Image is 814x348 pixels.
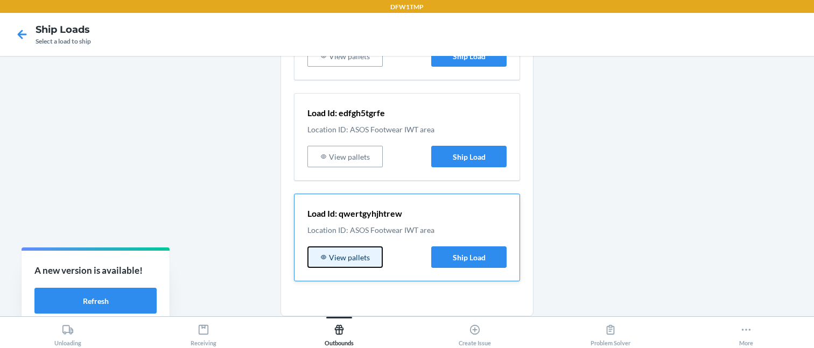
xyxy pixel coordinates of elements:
div: Unloading [54,319,81,346]
p: Location ID: ASOS Footwear IWT area [307,124,507,135]
p: DFW1TMP [390,2,424,12]
p: A new version is available! [34,264,157,278]
p: Load Id: edfgh5tgrfe [307,106,507,119]
button: View pallets [307,246,383,268]
button: Ship Load [431,246,507,268]
button: View pallets [307,146,383,167]
button: Ship Load [431,45,507,67]
button: Refresh [34,288,157,314]
div: Create Issue [459,319,491,346]
p: Location ID: ASOS Footwear IWT area [307,224,507,236]
button: View pallets [307,45,383,67]
div: Outbounds [325,319,354,346]
div: Problem Solver [591,319,630,346]
button: Outbounds [271,317,407,346]
button: Create Issue [407,317,543,346]
button: More [678,317,814,346]
div: Select a load to ship [36,37,91,46]
button: Problem Solver [543,317,678,346]
div: More [739,319,753,346]
h4: Ship Loads [36,23,91,37]
button: Receiving [136,317,271,346]
button: Ship Load [431,146,507,167]
div: Receiving [191,319,216,346]
p: Load Id: qwertgyhjhtrew [307,207,507,220]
